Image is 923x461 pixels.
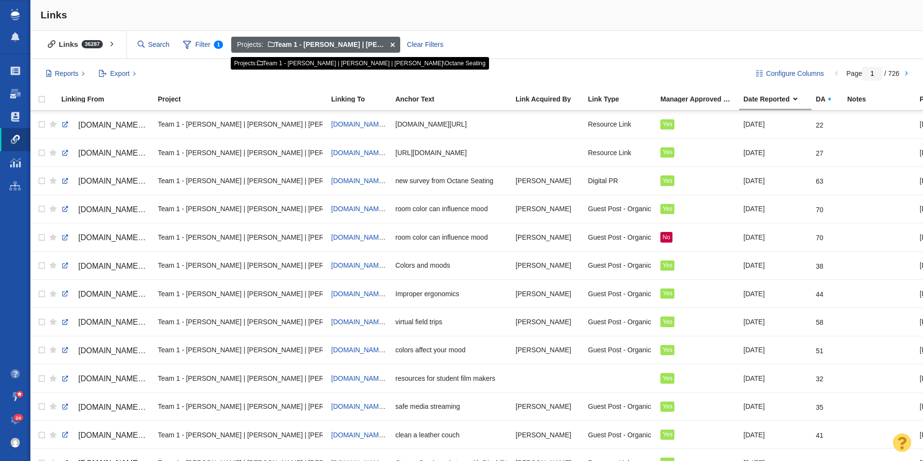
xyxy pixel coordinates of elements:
span: Digital PR [588,176,618,185]
div: Link Acquired By [516,96,587,102]
div: Team 1 - [PERSON_NAME] | [PERSON_NAME] | [PERSON_NAME]\Octane Seating\Octane Seating - Content [158,396,322,417]
button: Export [94,66,141,82]
div: 41 [816,424,824,440]
a: [DOMAIN_NAME][URL] [331,290,403,298]
div: Link Type [588,96,659,102]
a: [DOMAIN_NAME][URL] [61,343,149,359]
td: Guest Post - Organic [584,420,656,448]
div: 70 [816,227,824,242]
a: [DOMAIN_NAME][URL] [331,261,403,269]
span: Configure Columns [766,69,824,79]
div: virtual field trips [395,311,507,332]
a: [DOMAIN_NAME][URL] [61,399,149,416]
td: Madi Janes [511,251,584,279]
div: [DATE] [743,368,807,389]
span: [PERSON_NAME] [516,317,571,326]
div: 44 [816,283,824,299]
span: [DOMAIN_NAME][URL] [78,262,160,270]
a: [DOMAIN_NAME][URL] [331,149,403,157]
td: Breanna Alverson [511,223,584,251]
a: Link Acquired By [516,96,587,104]
a: [DOMAIN_NAME][URL] [331,205,403,213]
td: Yes [656,392,739,420]
span: [PERSON_NAME] [516,289,571,298]
a: [DOMAIN_NAME][URL] [61,427,149,444]
td: Yes [656,111,739,139]
div: [DATE] [743,424,807,445]
a: [DOMAIN_NAME][URL] [61,145,149,161]
td: Yes [656,364,739,392]
span: [DOMAIN_NAME][URL] [78,121,160,129]
span: [DOMAIN_NAME][URL] [78,233,160,242]
td: No [656,223,739,251]
span: Page / 726 [846,70,899,77]
span: [DOMAIN_NAME][URL] [78,290,160,298]
div: 27 [816,142,824,158]
span: [PERSON_NAME] [516,431,571,439]
div: Team 1 - [PERSON_NAME] | [PERSON_NAME] | [PERSON_NAME]\Octane Seating\Octane Seating - Digital PR... [158,170,322,191]
span: Yes [662,290,672,297]
span: [DOMAIN_NAME][URL] [78,318,160,326]
div: Team 1 - [PERSON_NAME] | [PERSON_NAME] | [PERSON_NAME]\Octane Seating\Octane Seating - Content [158,340,322,360]
td: Madi Janes [511,420,584,448]
div: 35 [816,396,824,412]
div: Team 1 - [PERSON_NAME] | [PERSON_NAME] | [PERSON_NAME]\Octane Seating\Octane Seating - Resources ... [158,368,322,389]
td: Alyssa Arnzen [511,308,584,336]
div: clean a leather couch [395,424,507,445]
span: Yes [662,121,672,128]
div: [URL][DOMAIN_NAME] [395,142,507,163]
span: Yes [662,431,672,438]
span: [DOMAIN_NAME][URL] [78,403,160,411]
div: [DATE] [743,311,807,332]
a: [DOMAIN_NAME][URL] [331,375,403,382]
td: Digital PR [584,167,656,195]
span: [DOMAIN_NAME][URL] [78,205,160,214]
span: Team 1 - [PERSON_NAME] | [PERSON_NAME] | [PERSON_NAME]\Octane Seating [268,41,536,48]
div: resources for student film makers [395,368,507,389]
div: 32 [816,368,824,383]
td: Yes [656,336,739,364]
span: Yes [662,149,672,156]
div: 38 [816,255,824,271]
div: Team 1 - [PERSON_NAME] | [PERSON_NAME] | [PERSON_NAME]\Octane Seating\Octane Seating - Actors wit... [158,142,322,163]
span: [PERSON_NAME] [516,204,571,213]
a: [DOMAIN_NAME][URL] [61,314,149,331]
td: Yes [656,279,739,307]
a: [DOMAIN_NAME][URL] [331,233,403,241]
div: 51 [816,340,824,355]
div: new survey from Octane Seating [395,170,507,191]
div: Team 1 - [PERSON_NAME] | [PERSON_NAME] | [PERSON_NAME]\Octane Seating\Octane Seating - Content [158,424,322,445]
div: safe media streaming [395,396,507,417]
td: Guest Post - Organic [584,251,656,279]
a: [DOMAIN_NAME][URL] [61,230,149,246]
div: Team 1 - [PERSON_NAME] | [PERSON_NAME] | [PERSON_NAME]\Octane Seating\Octane Seating - Content [158,227,322,247]
div: [DATE] [743,340,807,360]
a: DA [816,96,846,104]
span: DA [816,96,825,102]
td: Guest Post - Organic [584,195,656,223]
span: Guest Post - Organic [588,317,651,326]
div: 58 [816,311,824,327]
td: Guest Post - Organic [584,392,656,420]
span: Yes [662,346,672,353]
div: room color can influence mood [395,227,507,247]
td: Alyssa Arnzen [511,336,584,364]
span: Resource Link [588,148,631,157]
div: Project [158,96,330,102]
img: buzzstream_logo_iconsimple.png [11,9,19,20]
td: Guest Post - Organic [584,308,656,336]
span: [DOMAIN_NAME][URL] [78,177,160,185]
span: Guest Post - Organic [588,233,651,242]
span: [PERSON_NAME] [516,261,571,270]
span: Guest Post - Organic [588,402,651,411]
img: 0a657928374d280f0cbdf2a1688580e1 [11,438,20,447]
span: [PERSON_NAME] [516,176,571,185]
div: room color can influence mood [395,199,507,219]
td: Guest Post - Organic [584,336,656,364]
td: Yes [656,167,739,195]
span: Projects: [234,60,486,67]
